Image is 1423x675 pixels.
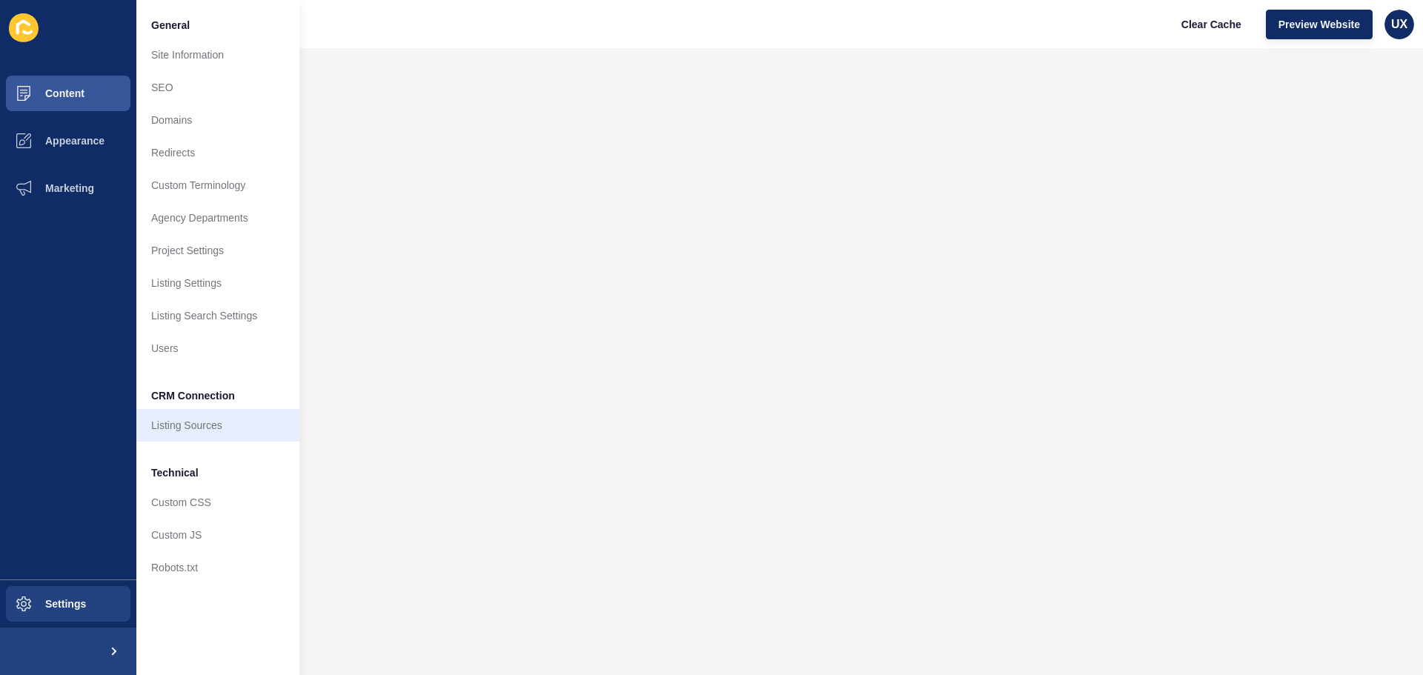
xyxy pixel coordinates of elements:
a: Robots.txt [136,551,299,584]
button: Clear Cache [1169,10,1254,39]
a: Project Settings [136,234,299,267]
a: Listing Settings [136,267,299,299]
a: Users [136,332,299,365]
a: Listing Search Settings [136,299,299,332]
span: Preview Website [1278,17,1360,32]
a: Domains [136,104,299,136]
a: Custom JS [136,519,299,551]
span: Technical [151,465,199,480]
a: Custom CSS [136,486,299,519]
a: Custom Terminology [136,169,299,202]
a: Redirects [136,136,299,169]
span: General [151,18,190,33]
span: UX [1391,17,1407,32]
a: SEO [136,71,299,104]
a: Listing Sources [136,409,299,442]
a: Site Information [136,39,299,71]
button: Preview Website [1266,10,1373,39]
span: Clear Cache [1181,17,1241,32]
span: CRM Connection [151,388,235,403]
a: Agency Departments [136,202,299,234]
